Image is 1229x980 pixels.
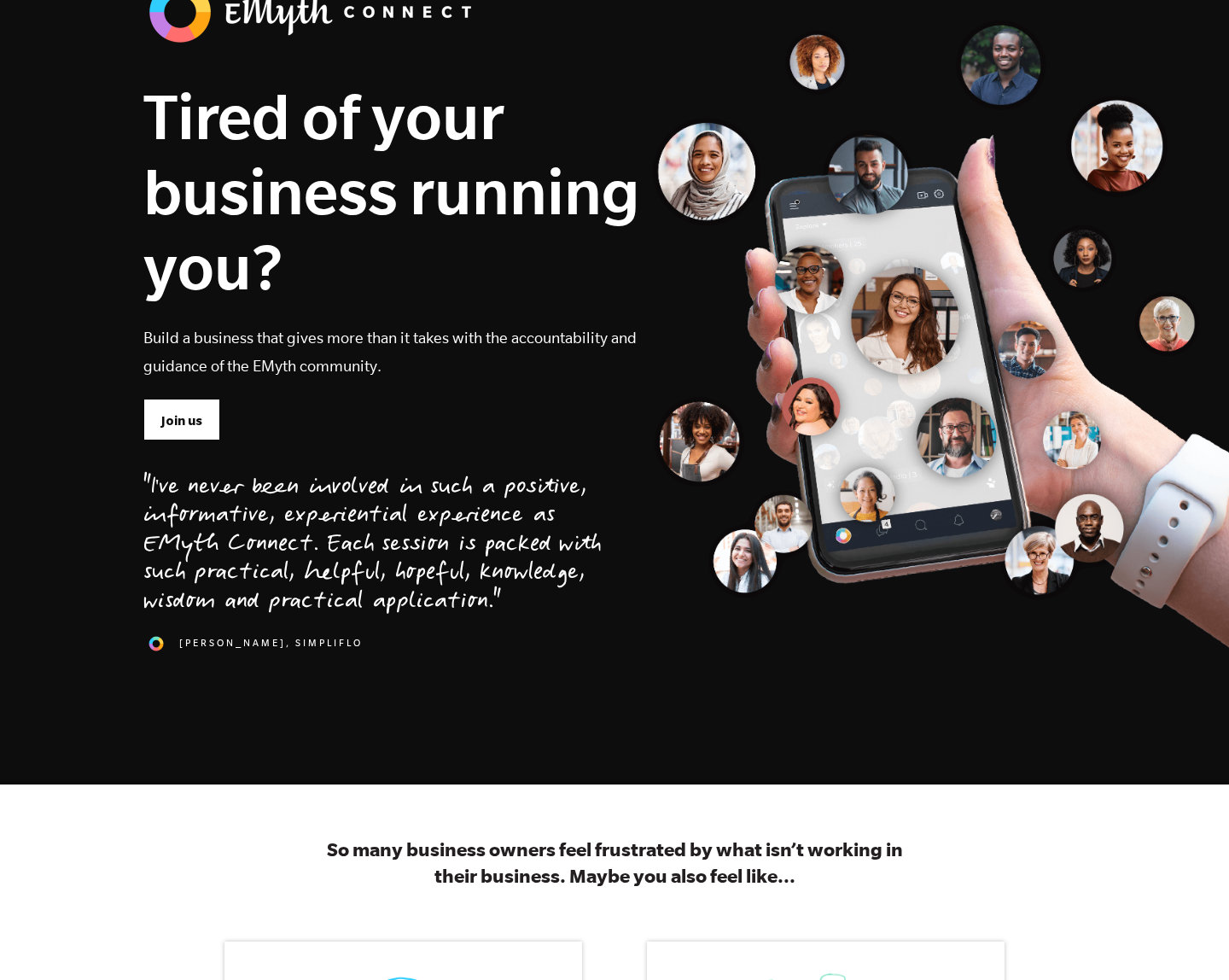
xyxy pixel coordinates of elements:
[143,324,640,380] p: Build a business that gives more than it takes with the accountability and guidance of the EMyth ...
[179,636,363,650] span: [PERSON_NAME], SimpliFlo
[143,399,220,440] a: Join us
[161,411,202,430] span: Join us
[143,631,169,656] img: 1
[143,79,640,304] h1: Tired of your business running you?
[143,475,602,618] div: "I've never been involved in such a positive, informative, experiential experience as EMyth Conne...
[311,836,919,889] h3: So many business owners feel frustrated by what isn’t working in their business. Maybe you also f...
[1144,898,1229,980] iframe: Chat Widget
